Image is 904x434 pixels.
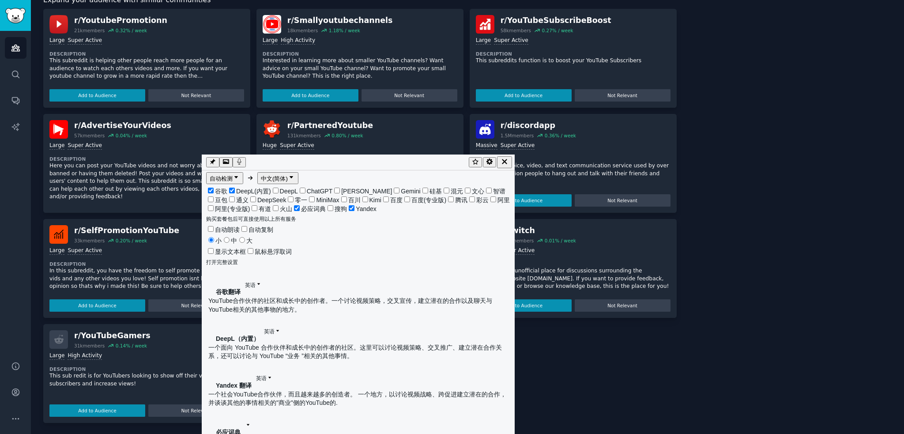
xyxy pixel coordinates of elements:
button: Not Relevant [148,89,244,102]
div: Massive [476,142,497,150]
div: 2.8M members [501,238,534,244]
p: Here you can post your YouTube videos and not worry about being banned or having them deleted! Po... [49,162,244,201]
div: r/ Smallyoutubechannels [287,15,393,26]
button: Add to Audience [49,299,145,312]
div: 57k members [74,132,105,139]
img: AdvertiseYourVideos [49,120,68,139]
div: 0.14 % / week [116,343,147,349]
button: Not Relevant [575,299,670,312]
button: Not Relevant [575,194,670,207]
div: Large [49,37,64,45]
p: Discord is a voice, video, and text communication service used by over a hundred million people t... [476,162,670,185]
div: 0.32 % / week [116,27,147,34]
img: YouTubeSubscribeBoost [476,15,494,34]
div: Large [49,352,64,360]
div: r/ Twitch [501,225,576,236]
img: Smallyoutubechannels [263,15,281,34]
img: GummySearch logo [5,8,26,23]
button: Not Relevant [362,89,457,102]
img: discordapp [476,120,494,139]
div: Super Active [68,37,102,45]
div: Super Active [501,142,535,150]
p: Interested in learning more about smaller YouTube channels? Want advice on your small YouTube cha... [263,57,457,80]
div: r/ SelfPromotionYouTube [74,225,179,236]
div: Large [476,37,491,45]
div: 58k members [501,27,531,34]
div: 21k members [74,27,105,34]
div: r/ YoutubePromotionn [74,15,167,26]
img: PartneredYoutube [263,120,281,139]
button: Add to Audience [49,404,145,417]
div: Super Active [68,142,102,150]
div: Huge [263,142,277,150]
button: Add to Audience [476,299,572,312]
img: SelfPromotionYouTube [49,225,68,244]
div: High Activity [281,37,315,45]
dt: Description [263,51,457,57]
div: Super Active [494,37,528,45]
dt: Description [49,51,244,57]
div: 0.20 % / week [116,238,147,244]
p: /r/Twitch is an unofficial place for discussions surrounding the streaming website [DOMAIN_NAME].... [476,267,670,291]
div: 33k members [74,238,105,244]
div: Large [263,37,278,45]
dt: Description [49,156,244,162]
div: 1.5M members [501,132,534,139]
div: 131k members [287,132,321,139]
p: This subreddits function is to boost your YouTube Subscribers [476,57,670,65]
div: Large [49,142,64,150]
div: r/ discordapp [501,120,576,131]
dt: Description [476,51,670,57]
div: r/ PartneredYoutube [287,120,373,131]
div: 0.80 % / week [331,132,363,139]
div: 18k members [287,27,318,34]
button: Not Relevant [148,404,244,417]
p: This sub redit is for YouTubers looking to show off their videos to gain subscribers and increase... [49,372,244,388]
dt: Description [476,261,670,267]
button: Add to Audience [476,89,572,102]
div: 1.18 % / week [329,27,360,34]
button: Add to Audience [476,194,572,207]
button: Not Relevant [575,89,670,102]
button: Add to Audience [49,89,145,102]
dt: Description [476,156,670,162]
div: 0.36 % / week [545,132,576,139]
div: 0.27 % / week [542,27,573,34]
dt: Description [49,261,244,267]
div: Super Active [501,247,535,255]
p: In this subreddit, you have the freedom to self promote your youtube vids and any other videos yo... [49,267,244,291]
div: r/ YouTubeGamers [74,330,151,341]
div: 0.04 % / week [116,132,147,139]
dt: Description [49,366,244,372]
div: Super Active [68,247,102,255]
div: High Activity [68,352,102,360]
div: r/ AdvertiseYourVideos [74,120,171,131]
div: Super Active [280,142,314,150]
button: Not Relevant [148,299,244,312]
img: YoutubePromotionn [49,15,68,34]
div: 31k members [74,343,105,349]
div: Large [49,247,64,255]
button: Add to Audience [263,89,358,102]
div: r/ YouTubeSubscribeBoost [501,15,611,26]
p: This subreddit is helping other people reach more people for an audience to watch each others vid... [49,57,244,80]
div: 0.01 % / week [545,238,576,244]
